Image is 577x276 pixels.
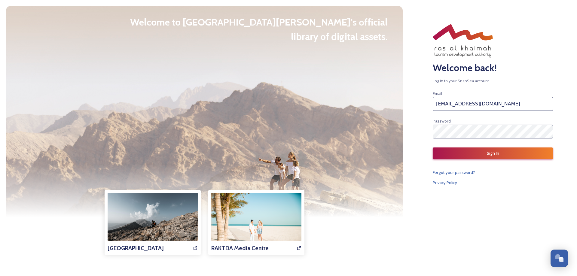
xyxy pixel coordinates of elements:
button: Open Chat [551,250,568,267]
a: RAKTDA Media Centre [211,193,301,253]
img: RAKTDA_ENG_NEW%20STACKED%20LOGO_RGB.png [433,24,493,58]
img: 4A12772D-B6F2-4164-A582A31F39726F87.jpg [108,193,198,253]
a: [GEOGRAPHIC_DATA] [108,193,198,253]
a: Privacy Policy [433,179,553,186]
span: Privacy Policy [433,180,457,185]
input: john.doe@snapsea.io [433,97,553,111]
button: Sign In [433,147,553,159]
h3: [GEOGRAPHIC_DATA] [108,244,164,253]
span: Forgot your password? [433,170,475,175]
span: Log in to your SnapSea account [433,78,553,84]
span: Password [433,118,451,124]
h2: Welcome back! [433,61,553,75]
a: Forgot your password? [433,169,553,176]
h3: RAKTDA Media Centre [211,244,269,253]
span: Email [433,91,442,96]
img: DP%20-%20Couple%20-%209.jpg [211,193,301,253]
